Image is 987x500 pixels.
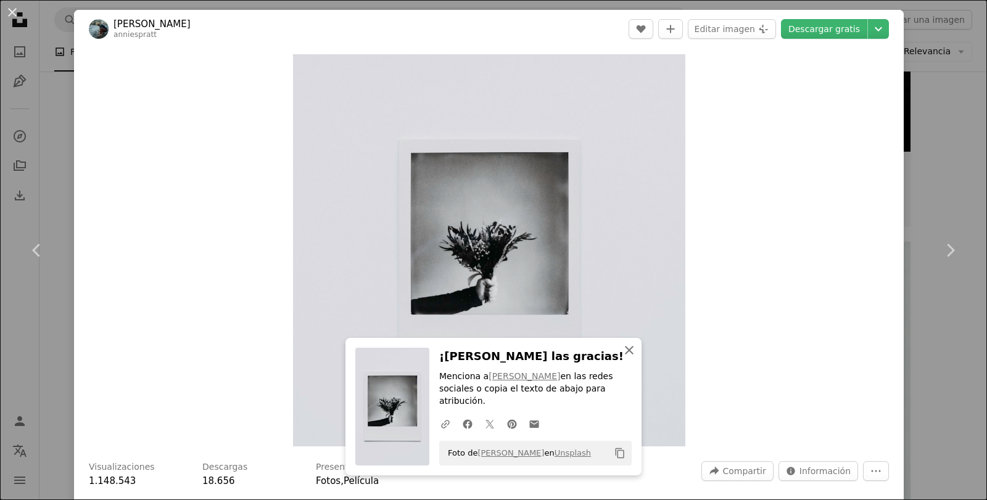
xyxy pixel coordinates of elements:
[868,19,889,39] button: Elegir el tamaño de descarga
[439,348,632,366] h3: ¡[PERSON_NAME] las gracias!
[501,411,523,436] a: Comparte en Pinterest
[863,461,889,481] button: Más acciones
[479,411,501,436] a: Comparte en Twitter
[442,443,591,463] span: Foto de en
[913,191,987,309] a: Siguiente
[202,475,235,486] span: 18.656
[523,411,545,436] a: Comparte por correo electrónico
[316,475,341,486] a: Fotos
[114,30,157,39] a: anniespratt
[293,54,685,446] button: Ampliar en esta imagen
[89,461,155,473] h3: Visualizaciones
[658,19,683,39] button: Añade a la colección
[799,462,851,480] span: Información
[477,448,544,457] a: [PERSON_NAME]
[316,461,378,473] h3: Presentado en
[778,461,858,481] button: Estadísticas sobre esta imagen
[341,475,344,486] span: ,
[609,443,630,464] button: Copiar al portapapeles
[344,475,379,486] a: Película
[722,462,766,480] span: Compartir
[114,18,191,30] a: [PERSON_NAME]
[629,19,653,39] button: Me gusta
[781,19,867,39] a: Descargar gratis
[202,461,247,473] h3: Descargas
[89,19,109,39] img: Ve al perfil de Annie Spratt
[489,371,560,381] a: [PERSON_NAME]
[456,411,479,436] a: Comparte en Facebook
[555,448,591,457] a: Unsplash
[701,461,773,481] button: Compartir esta imagen
[89,475,136,486] span: 1.148.543
[293,54,685,446] img: planta verde en jarrón blanco pintura
[439,371,632,408] p: Menciona a en las redes sociales o copia el texto de abajo para atribución.
[688,19,776,39] button: Editar imagen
